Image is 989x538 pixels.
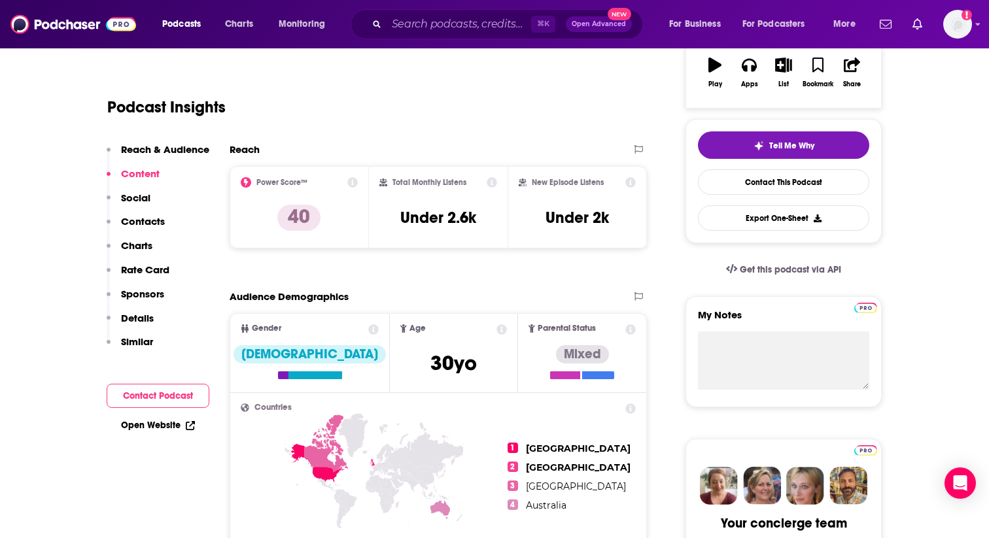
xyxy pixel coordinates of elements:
[698,169,869,195] a: Contact This Podcast
[225,15,253,33] span: Charts
[769,141,814,151] span: Tell Me Why
[786,467,824,505] img: Jules Profile
[943,10,972,39] button: Show profile menu
[107,312,154,336] button: Details
[824,14,872,35] button: open menu
[945,467,976,499] div: Open Intercom Messenger
[566,16,632,32] button: Open AdvancedNew
[400,208,476,227] h3: Under 2.6k
[526,480,626,492] span: [GEOGRAPHIC_DATA]
[743,467,781,505] img: Barbara Profile
[107,215,165,239] button: Contacts
[721,515,847,531] div: Your concierge team
[107,239,152,263] button: Charts
[252,324,281,333] span: Gender
[556,345,609,363] div: Mixed
[230,290,349,303] h2: Audience Demographics
[121,239,152,252] p: Charts
[767,49,801,96] button: List
[107,192,150,216] button: Social
[526,443,631,454] span: [GEOGRAPHIC_DATA]
[508,462,518,472] span: 2
[778,80,789,88] div: List
[526,499,566,511] span: Australia
[10,12,136,37] img: Podchaser - Follow, Share and Rate Podcasts
[121,192,150,204] p: Social
[254,403,292,412] span: Countries
[833,15,856,33] span: More
[107,97,226,117] h1: Podcast Insights
[121,335,153,348] p: Similar
[943,10,972,39] span: Logged in as alignPR
[532,178,604,187] h2: New Episode Listens
[508,499,518,510] span: 4
[107,384,209,408] button: Contact Podcast
[843,80,861,88] div: Share
[754,141,764,151] img: tell me why sparkle
[829,467,867,505] img: Jon Profile
[608,8,631,20] span: New
[256,178,307,187] h2: Power Score™
[409,324,426,333] span: Age
[107,263,169,288] button: Rate Card
[526,462,631,473] span: [GEOGRAPHIC_DATA]
[121,288,164,300] p: Sponsors
[121,143,209,156] p: Reach & Audience
[387,14,531,35] input: Search podcasts, credits, & more...
[153,14,218,35] button: open menu
[121,263,169,276] p: Rate Card
[107,167,160,192] button: Content
[277,205,321,231] p: 40
[363,9,655,39] div: Search podcasts, credits, & more...
[854,443,877,456] a: Pro website
[740,264,841,275] span: Get this podcast via API
[660,14,737,35] button: open menu
[698,309,869,331] label: My Notes
[121,215,165,227] p: Contacts
[962,10,972,20] svg: Add a profile image
[430,350,477,376] span: 30 yo
[700,467,738,505] img: Sydney Profile
[698,131,869,159] button: tell me why sparkleTell Me Why
[742,15,805,33] span: For Podcasters
[698,49,732,96] button: Play
[508,480,518,491] span: 3
[734,14,824,35] button: open menu
[875,13,897,35] a: Show notifications dropdown
[698,205,869,231] button: Export One-Sheet
[234,345,386,363] div: [DEMOGRAPHIC_DATA]
[392,178,466,187] h2: Total Monthly Listens
[741,80,758,88] div: Apps
[546,208,609,227] h3: Under 2k
[279,15,325,33] span: Monitoring
[121,167,160,180] p: Content
[217,14,261,35] a: Charts
[732,49,766,96] button: Apps
[854,303,877,313] img: Podchaser Pro
[121,420,195,431] a: Open Website
[669,15,721,33] span: For Business
[803,80,833,88] div: Bookmark
[162,15,201,33] span: Podcasts
[121,312,154,324] p: Details
[572,21,626,27] span: Open Advanced
[907,13,928,35] a: Show notifications dropdown
[854,445,877,456] img: Podchaser Pro
[269,14,342,35] button: open menu
[107,143,209,167] button: Reach & Audience
[835,49,869,96] button: Share
[107,335,153,360] button: Similar
[708,80,722,88] div: Play
[107,288,164,312] button: Sponsors
[854,301,877,313] a: Pro website
[538,324,596,333] span: Parental Status
[508,443,518,453] span: 1
[801,49,835,96] button: Bookmark
[531,16,555,33] span: ⌘ K
[943,10,972,39] img: User Profile
[716,254,852,286] a: Get this podcast via API
[230,143,260,156] h2: Reach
